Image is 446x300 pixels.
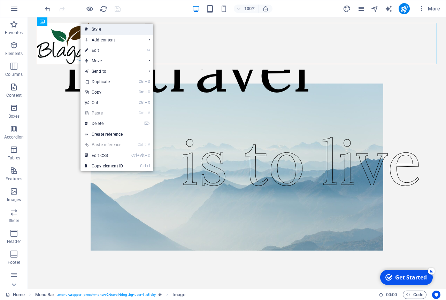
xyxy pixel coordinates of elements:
[371,5,379,13] i: Navigator
[99,5,108,13] button: reload
[80,45,127,56] a: ⏎Edit
[406,291,423,299] span: Code
[80,97,127,108] a: CtrlXCut
[145,153,150,158] i: C
[139,100,144,105] i: Ctrl
[415,3,443,14] button: More
[403,291,426,299] button: Code
[146,164,150,168] i: I
[80,140,127,150] a: Ctrl⇧VPaste reference
[7,239,21,244] p: Header
[7,197,21,203] p: Images
[5,72,23,77] p: Columns
[5,30,23,35] p: Favorites
[140,164,146,168] i: Ctrl
[35,291,185,299] nav: breadcrumb
[9,218,20,223] p: Slider
[4,134,24,140] p: Accordion
[80,161,127,171] a: CtrlICopy element ID
[139,111,144,115] i: Ctrl
[262,6,269,12] i: On resize automatically adjust zoom level to fit chosen device.
[6,93,22,98] p: Content
[44,5,52,13] button: undo
[399,3,410,14] button: publish
[4,3,56,18] div: Get Started 5 items remaining, 0% complete
[80,24,153,34] a: Style
[139,79,144,84] i: Ctrl
[391,292,392,297] span: :
[19,7,51,14] div: Get Started
[6,291,25,299] a: Click to cancel selection. Double-click to open Pages
[147,48,150,53] i: ⏎
[400,5,408,13] i: Publish
[57,291,156,299] span: . menu-wrapper .preset-menu-v2-travel-blog .bg-user-1 .sticky
[145,90,150,94] i: C
[8,260,20,265] p: Footer
[80,56,143,66] span: Move
[80,129,153,140] a: Create reference
[80,108,127,118] a: CtrlVPaste
[385,5,393,13] button: text_generator
[80,118,127,129] a: ⌦Delete
[52,1,59,8] div: 5
[234,5,259,13] button: 100%
[145,100,150,105] i: X
[159,293,162,297] i: This element is a customizable preset
[131,153,137,158] i: Ctrl
[244,5,255,13] h6: 100%
[139,90,144,94] i: Ctrl
[432,291,440,299] button: Usercentrics
[357,5,365,13] button: pages
[172,291,185,299] span: Click to select. Double-click to edit
[138,142,143,147] i: Ctrl
[379,291,397,299] h6: Session time
[5,51,23,56] p: Elements
[145,79,150,84] i: D
[148,142,150,147] i: V
[144,142,147,147] i: ⇧
[80,66,143,77] a: Send to
[80,77,127,87] a: CtrlDDuplicate
[6,176,22,182] p: Features
[371,5,379,13] button: navigator
[80,35,143,45] span: Add content
[80,150,127,161] a: CtrlAltCEdit CSS
[35,291,55,299] span: Click to select. Double-click to edit
[144,121,150,126] i: ⌦
[145,111,150,115] i: V
[357,5,365,13] i: Pages (Ctrl+Alt+S)
[386,291,397,299] span: 00 00
[343,5,351,13] button: design
[418,5,440,12] span: More
[8,155,20,161] p: Tables
[343,5,351,13] i: Design (Ctrl+Alt+Y)
[385,5,393,13] i: AI Writer
[80,87,127,97] a: CtrlCCopy
[8,113,20,119] p: Boxes
[44,5,52,13] i: Undo: Delete elements (Ctrl+Z)
[137,153,144,158] i: Alt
